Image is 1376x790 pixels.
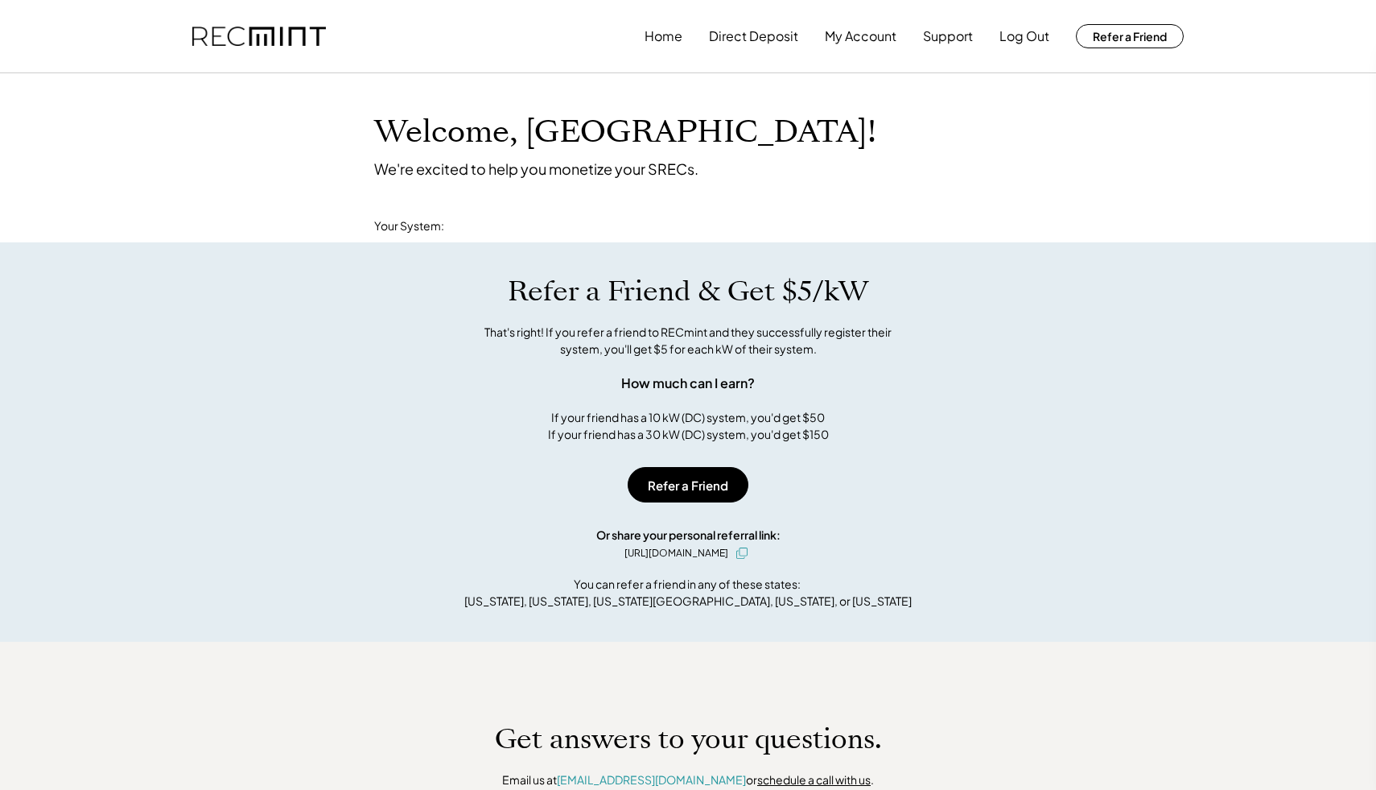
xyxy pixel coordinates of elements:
div: You can refer a friend in any of these states: [US_STATE], [US_STATE], [US_STATE][GEOGRAPHIC_DATA... [464,576,912,610]
button: My Account [825,20,896,52]
div: Or share your personal referral link: [596,527,781,544]
img: recmint-logotype%403x.png [192,27,326,47]
div: How much can I earn? [621,374,755,393]
div: That's right! If you refer a friend to RECmint and they successfully register their system, you'l... [467,324,909,358]
button: Refer a Friend [1076,24,1184,48]
a: schedule a call with us [757,772,871,787]
button: Home [645,20,682,52]
h1: Refer a Friend & Get $5/kW [508,275,868,308]
a: [EMAIL_ADDRESS][DOMAIN_NAME] [557,772,746,787]
h1: Get answers to your questions. [495,722,882,756]
div: Your System: [374,218,444,234]
button: Log Out [999,20,1049,52]
button: Direct Deposit [709,20,798,52]
div: [URL][DOMAIN_NAME] [624,546,728,560]
button: click to copy [732,544,752,563]
div: If your friend has a 10 kW (DC) system, you'd get $50 If your friend has a 30 kW (DC) system, you... [548,409,829,443]
button: Support [923,20,973,52]
button: Refer a Friend [628,467,748,503]
div: We're excited to help you monetize your SRECs. [374,159,698,178]
h1: Welcome, [GEOGRAPHIC_DATA]! [374,114,876,151]
div: Email us at or . [502,772,874,788]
